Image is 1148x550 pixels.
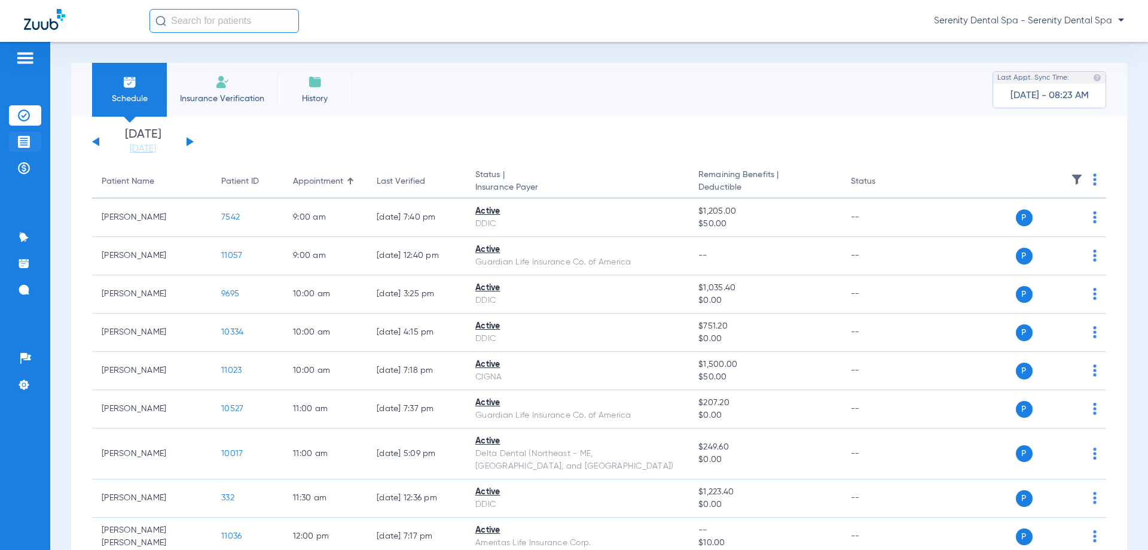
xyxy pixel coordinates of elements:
[475,448,679,473] div: Delta Dental (Northeast - ME, [GEOGRAPHIC_DATA], and [GEOGRAPHIC_DATA])
[92,314,212,352] td: [PERSON_NAME]
[215,75,230,89] img: Manual Insurance Verification
[102,175,202,188] div: Patient Name
[841,314,922,352] td: --
[698,282,831,294] span: $1,035.40
[367,479,466,518] td: [DATE] 12:36 PM
[1093,74,1101,82] img: last sync help info
[475,256,679,269] div: Guardian Life Insurance Co. of America
[698,371,831,384] span: $50.00
[377,175,456,188] div: Last Verified
[1093,288,1097,300] img: group-dot-blue.svg
[1016,324,1033,341] span: P
[475,409,679,422] div: Guardian Life Insurance Co. of America
[475,371,679,384] div: CIGNA
[283,199,367,237] td: 9:00 AM
[92,352,212,390] td: [PERSON_NAME]
[221,213,240,221] span: 7542
[698,294,831,307] span: $0.00
[367,352,466,390] td: [DATE] 7:18 PM
[841,479,922,518] td: --
[698,409,831,422] span: $0.00
[149,9,299,33] input: Search for patients
[475,537,679,549] div: Ameritas Life Insurance Corp.
[1016,363,1033,379] span: P
[475,486,679,499] div: Active
[92,199,212,237] td: [PERSON_NAME]
[698,333,831,345] span: $0.00
[221,328,243,336] span: 10334
[367,314,466,352] td: [DATE] 4:15 PM
[841,199,922,237] td: --
[934,15,1124,27] span: Serenity Dental Spa - Serenity Dental Spa
[107,129,179,155] li: [DATE]
[92,275,212,314] td: [PERSON_NAME]
[92,479,212,518] td: [PERSON_NAME]
[221,532,242,540] span: 11036
[221,175,274,188] div: Patient ID
[475,435,679,448] div: Active
[698,358,831,371] span: $1,500.00
[475,294,679,307] div: DDIC
[367,237,466,275] td: [DATE] 12:40 PM
[698,499,831,511] span: $0.00
[698,454,831,466] span: $0.00
[1071,174,1083,186] img: filter.svg
[123,75,137,89] img: Schedule
[475,499,679,511] div: DDIC
[367,275,466,314] td: [DATE] 3:25 PM
[16,51,35,65] img: hamburger-icon
[475,397,679,409] div: Active
[997,72,1069,84] span: Last Appt. Sync Time:
[475,320,679,333] div: Active
[1016,286,1033,303] span: P
[92,390,212,429] td: [PERSON_NAME]
[1016,490,1033,507] span: P
[698,486,831,499] span: $1,223.40
[841,237,922,275] td: --
[102,175,154,188] div: Patient Name
[283,237,367,275] td: 9:00 AM
[1093,326,1097,338] img: group-dot-blue.svg
[1093,364,1097,376] img: group-dot-blue.svg
[841,165,922,199] th: Status
[1093,530,1097,542] img: group-dot-blue.svg
[1010,90,1089,102] span: [DATE] - 08:23 AM
[367,429,466,479] td: [DATE] 5:09 PM
[155,16,166,26] img: Search Icon
[689,165,841,199] th: Remaining Benefits |
[377,175,425,188] div: Last Verified
[283,275,367,314] td: 10:00 AM
[698,441,831,454] span: $249.60
[283,314,367,352] td: 10:00 AM
[283,390,367,429] td: 11:00 AM
[841,275,922,314] td: --
[308,75,322,89] img: History
[221,366,242,375] span: 11023
[475,205,679,218] div: Active
[176,93,268,105] span: Insurance Verification
[475,244,679,256] div: Active
[107,143,179,155] a: [DATE]
[698,181,831,194] span: Deductible
[1093,250,1097,262] img: group-dot-blue.svg
[698,524,831,537] span: --
[841,352,922,390] td: --
[1093,211,1097,223] img: group-dot-blue.svg
[293,175,343,188] div: Appointment
[841,390,922,429] td: --
[101,93,158,105] span: Schedule
[283,352,367,390] td: 10:00 AM
[24,9,65,30] img: Zuub Logo
[221,405,243,413] span: 10527
[475,218,679,230] div: DDIC
[92,237,212,275] td: [PERSON_NAME]
[698,320,831,333] span: $751.20
[466,165,689,199] th: Status |
[1016,445,1033,462] span: P
[475,358,679,371] div: Active
[475,181,679,194] span: Insurance Payer
[92,429,212,479] td: [PERSON_NAME]
[1093,448,1097,460] img: group-dot-blue.svg
[698,251,707,260] span: --
[841,429,922,479] td: --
